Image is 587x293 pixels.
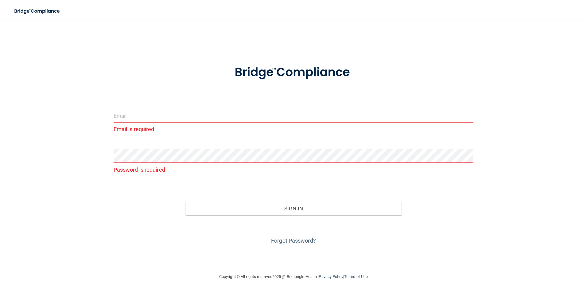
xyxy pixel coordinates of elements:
[319,274,343,279] a: Privacy Policy
[271,237,316,244] a: Forgot Password?
[344,274,368,279] a: Terms of Use
[181,267,406,287] div: Copyright © All rights reserved 2025 @ Rectangle Health | |
[114,165,474,175] p: Password is required
[114,109,474,123] input: Email
[222,57,365,88] img: bridge_compliance_login_screen.278c3ca4.svg
[114,124,474,134] p: Email is required
[9,5,66,18] img: bridge_compliance_login_screen.278c3ca4.svg
[185,202,402,215] button: Sign In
